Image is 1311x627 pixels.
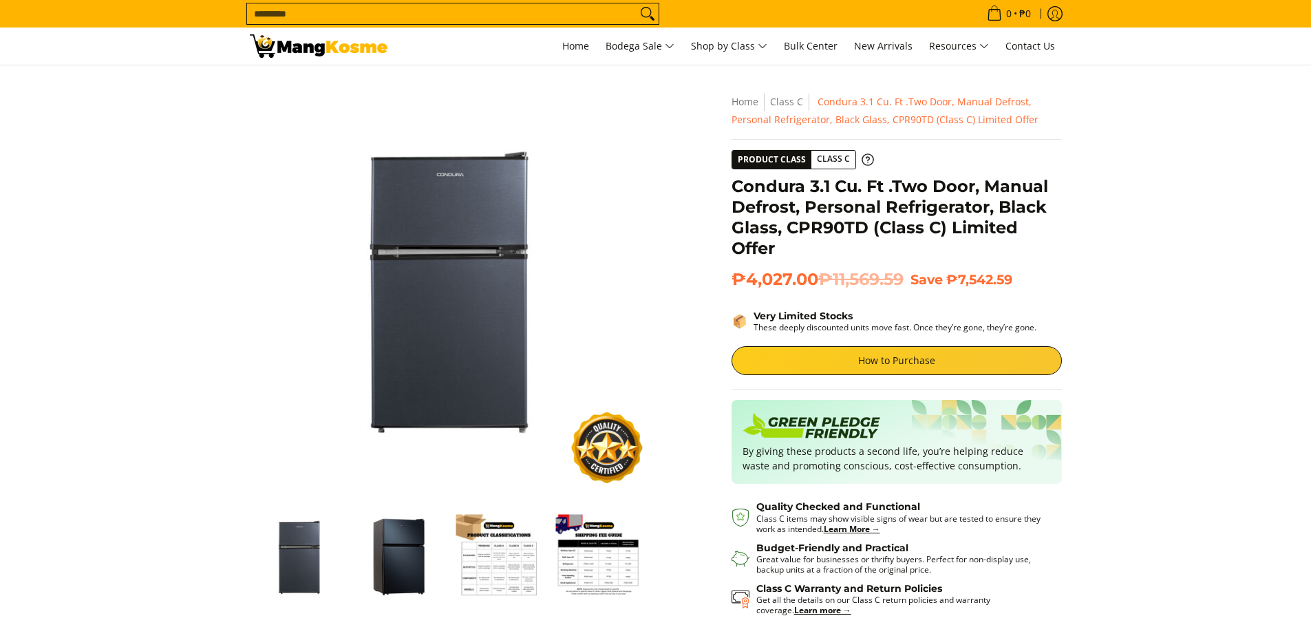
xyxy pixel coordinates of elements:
p: By giving these products a second life, you’re helping reduce waste and promoting conscious, cost... [743,444,1051,473]
span: Bulk Center [784,39,838,52]
span: ₱7,542.59 [946,271,1012,288]
img: Condura 3.1 Cu. Ft .Two Door, Manual Defrost, Personal Refrigerator, Black Glass, CPR90TD (Class ... [356,514,443,600]
span: Home [562,39,589,52]
img: UNTIL SUPPLIES LAST: Condura 2-Door Personal (Class C) l Mang Kosme [250,34,387,58]
p: These deeply discounted units move fast. Once they’re gone, they’re gone. [754,322,1036,332]
a: Product Class Class C [732,150,874,169]
nav: Breadcrumbs [732,93,1062,129]
a: Bodega Sale [599,28,681,65]
strong: Quality Checked and Functional [756,500,920,513]
a: New Arrivals [847,28,919,65]
strong: Budget-Friendly and Practical [756,542,908,554]
a: Home [555,28,596,65]
img: Condura 3.1 Cu. Ft .Two Door, Manual Defrost, Personal Refrigerator, Black Glass, CPR90TD (Class ... [456,514,542,600]
span: Contact Us [1005,39,1055,52]
span: • [983,6,1035,21]
h1: Condura 3.1 Cu. Ft .Two Door, Manual Defrost, Personal Refrigerator, Black Glass, CPR90TD (Class ... [732,176,1062,259]
del: ₱11,569.59 [818,269,904,290]
a: Learn More → [824,523,880,535]
span: Resources [929,38,989,55]
span: ₱0 [1017,9,1033,19]
span: 0 [1004,9,1014,19]
span: Condura 3.1 Cu. Ft .Two Door, Manual Defrost, Personal Refrigerator, Black Glass, CPR90TD (Class ... [732,95,1038,126]
span: ₱4,027.00 [732,269,904,290]
a: Resources [922,28,996,65]
span: Bodega Sale [606,38,674,55]
a: Shop by Class [684,28,774,65]
nav: Main Menu [401,28,1062,65]
span: New Arrivals [854,39,913,52]
a: Home [732,95,758,108]
a: Bulk Center [777,28,844,65]
img: Badge sustainability green pledge friendly [743,411,880,444]
p: Great value for businesses or thrifty buyers. Perfect for non-display use, backup units at a frac... [756,554,1048,575]
img: Condura 3.1 Cu. Ft .Two Door, Manual Defrost, Personal Refrigerator, Black Glass, CPR90TD (Class ... [556,514,642,600]
strong: Very Limited Stocks [754,310,853,322]
a: How to Purchase [732,346,1062,375]
span: Class C [811,151,855,168]
a: Contact Us [999,28,1062,65]
a: Learn more → [794,604,851,616]
img: condura-3.1-cubic-feet-refrigerator-class-c-full-view-mang-kosme [284,127,615,458]
span: Shop by Class [691,38,767,55]
p: Get all the details on our Class C return policies and warranty coverage. [756,595,1048,615]
p: Class C items may show visible signs of wear but are tested to ensure they work as intended. [756,513,1048,534]
span: Save [910,271,943,288]
img: condura-3.1-cubic-feet-refrigerator-class-c-full-view-mang-kosme [257,514,343,600]
span: Product Class [732,151,811,169]
strong: Class C Warranty and Return Policies [756,582,942,595]
a: Class C [770,95,803,108]
button: Search [637,3,659,24]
